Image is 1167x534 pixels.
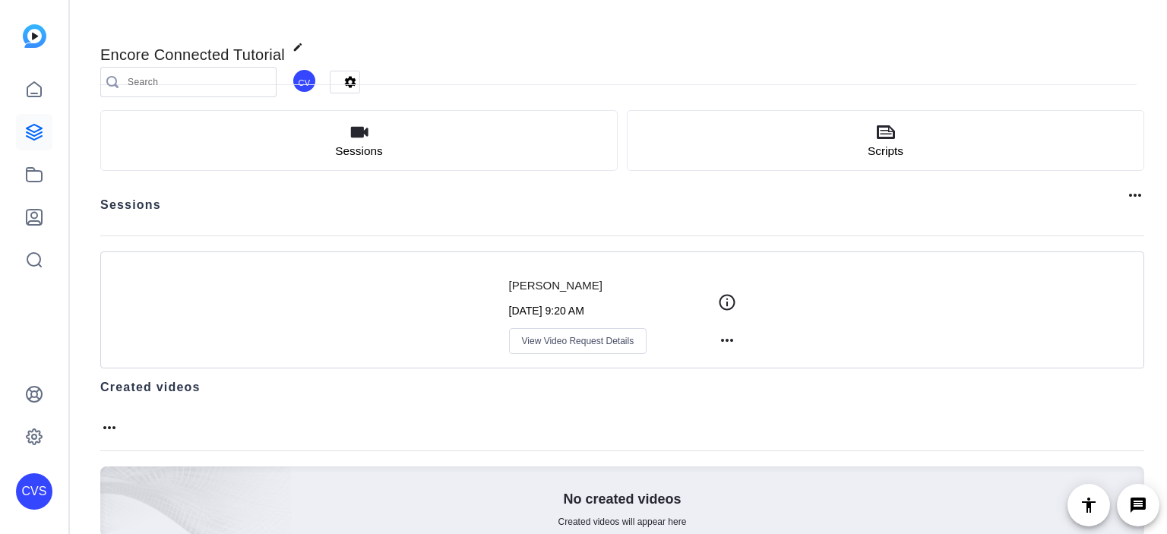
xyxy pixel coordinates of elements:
[128,73,264,91] input: Search
[509,277,718,295] p: [PERSON_NAME]
[335,144,382,158] span: Sessions
[509,328,647,354] button: View Video Request Details
[1129,496,1147,514] mat-icon: message
[100,378,1144,408] h2: Created videos
[293,42,311,60] mat-icon: edit
[558,516,687,528] span: Created videos will appear here
[100,196,161,225] h2: Sessions
[868,144,903,158] span: Scripts
[1080,496,1098,514] mat-icon: accessibility
[627,110,1144,171] button: Scripts
[509,305,718,317] p: [DATE] 9:20 AM
[563,490,681,508] p: No created videos
[100,46,285,63] span: Encore Connected Tutorial
[100,110,618,171] button: Sessions
[23,24,46,48] img: blue-gradient.svg
[522,335,634,347] span: View Video Request Details
[718,331,736,349] mat-icon: more_horiz
[1126,186,1144,204] mat-icon: more_horiz
[16,473,52,510] div: CVS
[100,419,119,437] mat-icon: more_horiz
